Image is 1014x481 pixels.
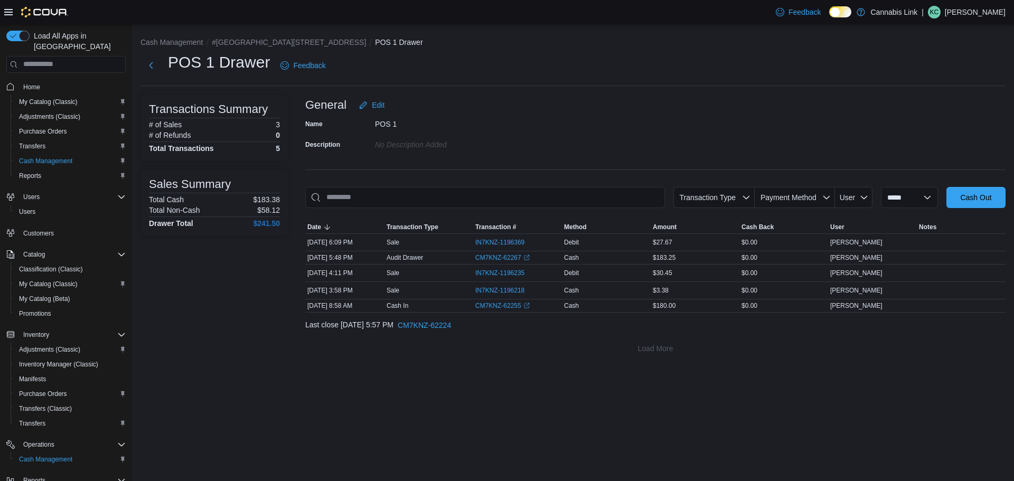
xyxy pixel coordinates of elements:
[741,223,774,231] span: Cash Back
[372,100,384,110] span: Edit
[772,2,825,23] a: Feedback
[375,38,422,46] button: POS 1 Drawer
[564,301,579,310] span: Cash
[475,236,535,249] button: IN7KNZ-1196369
[276,144,280,153] h4: 5
[653,253,675,262] span: $183.25
[830,286,882,295] span: [PERSON_NAME]
[475,269,524,277] span: IN7KNZ-1196235
[2,437,130,452] button: Operations
[307,223,321,231] span: Date
[564,286,579,295] span: Cash
[564,223,587,231] span: Method
[305,187,665,208] input: This is a search bar. As you type, the results lower in the page will automatically filter.
[253,219,280,228] h4: $241.50
[30,31,126,52] span: Load All Apps in [GEOGRAPHIC_DATA]
[11,262,130,277] button: Classification (Classic)
[11,139,130,154] button: Transfers
[305,236,384,249] div: [DATE] 6:09 PM
[475,223,516,231] span: Transaction #
[653,286,669,295] span: $3.38
[653,223,677,231] span: Amount
[830,238,882,247] span: [PERSON_NAME]
[19,455,72,464] span: Cash Management
[15,96,82,108] a: My Catalog (Classic)
[829,6,851,17] input: Dark Mode
[15,140,126,153] span: Transfers
[15,388,126,400] span: Purchase Orders
[15,453,126,466] span: Cash Management
[830,223,844,231] span: User
[2,79,130,95] button: Home
[946,187,1006,208] button: Cash Out
[15,453,77,466] a: Cash Management
[15,96,126,108] span: My Catalog (Classic)
[15,278,126,290] span: My Catalog (Classic)
[653,269,672,277] span: $30.45
[19,191,44,203] button: Users
[305,284,384,297] div: [DATE] 3:58 PM
[564,269,579,277] span: Debit
[387,223,438,231] span: Transaction Type
[15,402,126,415] span: Transfers (Classic)
[473,221,562,233] button: Transaction #
[15,358,126,371] span: Inventory Manager (Classic)
[829,17,830,18] span: Dark Mode
[739,221,828,233] button: Cash Back
[305,315,1006,336] div: Last close [DATE] 5:57 PM
[15,169,126,182] span: Reports
[19,375,46,383] span: Manifests
[19,112,80,121] span: Adjustments (Classic)
[15,155,77,167] a: Cash Management
[11,342,130,357] button: Adjustments (Classic)
[384,221,473,233] button: Transaction Type
[788,7,821,17] span: Feedback
[23,250,45,259] span: Catalog
[15,169,45,182] a: Reports
[15,205,126,218] span: Users
[276,120,280,129] p: 3
[19,227,126,240] span: Customers
[19,360,98,369] span: Inventory Manager (Classic)
[168,52,270,73] h1: POS 1 Drawer
[15,402,76,415] a: Transfers (Classic)
[739,267,828,279] div: $0.00
[917,221,1006,233] button: Notes
[638,343,673,354] span: Load More
[564,238,579,247] span: Debit
[19,404,72,413] span: Transfers (Classic)
[739,236,828,249] div: $0.00
[149,120,182,129] h6: # of Sales
[11,124,130,139] button: Purchase Orders
[305,140,340,149] label: Description
[19,248,126,261] span: Catalog
[922,6,924,18] p: |
[945,6,1006,18] p: [PERSON_NAME]
[2,327,130,342] button: Inventory
[15,110,126,123] span: Adjustments (Classic)
[830,253,882,262] span: [PERSON_NAME]
[19,142,45,150] span: Transfers
[679,193,736,202] span: Transaction Type
[739,251,828,264] div: $0.00
[15,373,126,385] span: Manifests
[305,338,1006,359] button: Load More
[375,136,517,149] div: No Description added
[739,299,828,312] div: $0.00
[475,253,530,262] a: CM7KNZ-62267External link
[19,98,78,106] span: My Catalog (Classic)
[564,253,579,262] span: Cash
[11,372,130,386] button: Manifests
[11,306,130,321] button: Promotions
[15,343,84,356] a: Adjustments (Classic)
[840,193,856,202] span: User
[23,193,40,201] span: Users
[19,191,126,203] span: Users
[257,206,280,214] p: $58.12
[19,127,67,136] span: Purchase Orders
[15,388,71,400] a: Purchase Orders
[305,267,384,279] div: [DATE] 4:11 PM
[19,438,59,451] button: Operations
[739,284,828,297] div: $0.00
[253,195,280,204] p: $183.38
